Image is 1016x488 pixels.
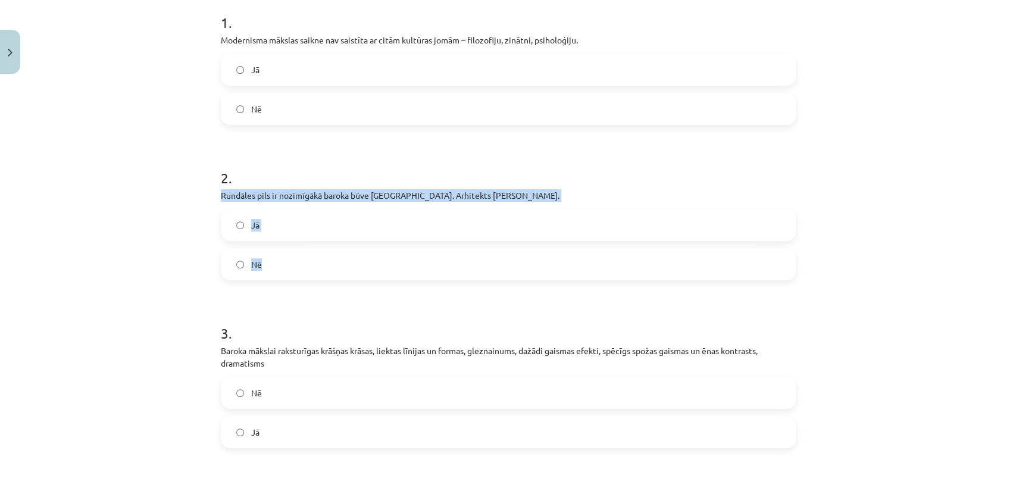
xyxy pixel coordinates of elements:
[236,66,244,74] input: Jā
[221,189,796,202] p: Rundāles pils ir nozīmīgākā baroka būve [GEOGRAPHIC_DATA]. Arhitekts [PERSON_NAME].
[221,149,796,186] h1: 2 .
[236,105,244,113] input: Nē
[251,219,260,232] span: Jā
[221,304,796,341] h1: 3 .
[251,258,262,271] span: Nē
[236,261,244,268] input: Nē
[251,387,262,399] span: Nē
[236,221,244,229] input: Jā
[236,428,244,436] input: Jā
[221,34,796,46] p: Modernisma mākslas saikne nav saistīta ar citām kultūras jomām – filozofiju, zinātni, psiholoģiju.
[8,49,12,57] img: icon-close-lesson-0947bae3869378f0d4975bcd49f059093ad1ed9edebbc8119c70593378902aed.svg
[251,426,260,439] span: Jā
[251,64,260,76] span: Jā
[221,345,796,370] p: Baroka mākslai raksturīgas krāšņas krāsas, liektas līnijas un formas, gleznainums, dažādi gaismas...
[251,103,262,115] span: Nē
[236,389,244,397] input: Nē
